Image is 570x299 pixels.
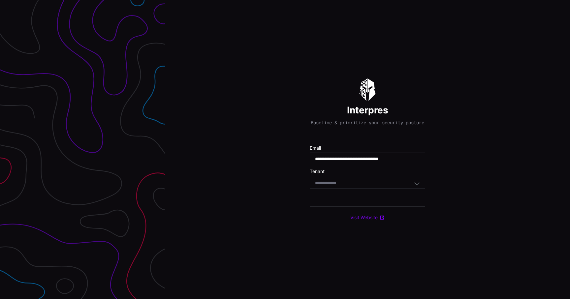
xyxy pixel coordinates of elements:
button: Toggle options menu [414,180,420,186]
a: Visit Website [350,215,385,221]
h1: Interpres [347,104,388,116]
p: Baseline & prioritize your security posture [311,120,424,126]
label: Tenant [310,168,425,174]
label: Email [310,145,425,151]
